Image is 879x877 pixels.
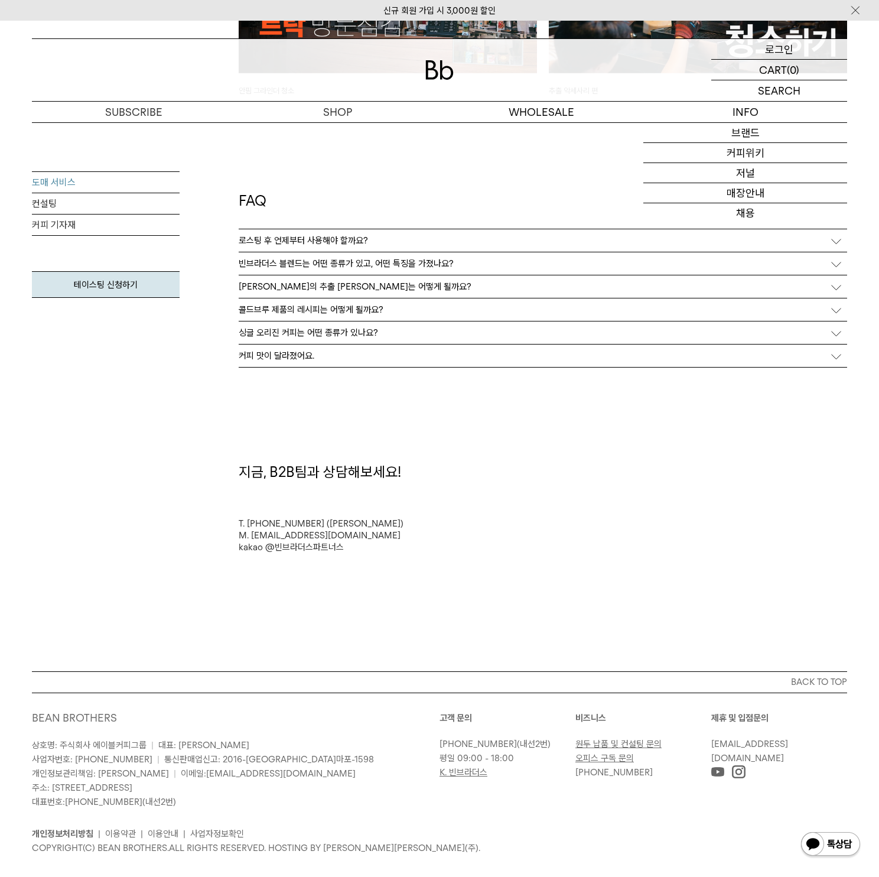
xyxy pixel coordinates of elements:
[643,203,847,223] a: 채용
[239,518,403,529] a: T. [PHONE_NUMBER] ([PERSON_NAME])
[32,841,847,855] p: COPYRIGHT(C) BEAN BROTHERS. ALL RIGHTS RESERVED. HOSTING BY [PERSON_NAME][PERSON_NAME](주).
[575,767,653,778] a: [PHONE_NUMBER]
[239,327,378,338] p: 싱글 오리진 커피는 어떤 종류가 있나요?
[711,39,847,60] a: 로그인
[32,768,169,779] span: 개인정보관리책임: [PERSON_NAME]
[32,271,180,298] a: 테이스팅 신청하기
[183,827,185,841] li: |
[439,739,517,749] a: [PHONE_NUMBER]
[239,350,314,361] p: 커피 맛이 달라졌어요.
[148,829,178,839] a: 이용안내
[575,711,711,725] p: 비즈니스
[32,215,180,236] a: 커피 기자재
[239,235,368,246] p: 로스팅 후 언제부터 사용해야 할까요?
[141,827,143,841] li: |
[32,797,176,807] span: 대표번호: (내선2번)
[164,754,374,765] span: 통신판매업신고: 2016-[GEOGRAPHIC_DATA]마포-1598
[190,829,244,839] a: 사업자정보확인
[239,258,454,269] p: 빈브라더스 블렌드는 어떤 종류가 있고, 어떤 특징을 가졌나요?
[174,768,176,779] span: |
[711,711,847,725] p: 제휴 및 입점문의
[425,60,454,80] img: 로고
[643,123,847,143] a: 브랜드
[711,60,847,80] a: CART (0)
[98,827,100,841] li: |
[151,740,154,751] span: |
[439,767,487,778] a: K. 빈브라더스
[32,193,180,215] a: 컨설팅
[643,183,847,203] a: 매장안내
[32,671,847,693] button: BACK TO TOP
[765,39,793,59] p: 로그인
[643,143,847,163] a: 커피위키
[32,740,146,751] span: 상호명: 주식회사 에이블커피그룹
[439,737,569,751] p: (내선2번)
[32,102,236,122] a: SUBSCRIBE
[383,5,496,16] a: 신규 회원 가입 시 3,000원 할인
[711,739,788,764] a: [EMAIL_ADDRESS][DOMAIN_NAME]
[759,60,787,80] p: CART
[787,60,799,80] p: (0)
[439,711,575,725] p: 고객 문의
[233,462,853,482] div: 지금, B2B팀과 상담해보세요!
[32,754,152,765] span: 사업자번호: [PHONE_NUMBER]
[643,163,847,183] a: 저널
[575,739,662,749] a: 원두 납품 및 컨설팅 문의
[32,172,180,193] a: 도매 서비스
[32,829,93,839] a: 개인정보처리방침
[236,102,439,122] a: SHOP
[239,542,344,553] a: kakao @빈브라더스파트너스
[643,102,847,122] p: INFO
[239,281,471,292] p: [PERSON_NAME]의 추출 [PERSON_NAME]는 어떻게 될까요?
[206,768,356,779] a: [EMAIL_ADDRESS][DOMAIN_NAME]
[158,740,249,751] span: 대표: [PERSON_NAME]
[65,797,142,807] a: [PHONE_NUMBER]
[439,751,569,765] p: 평일 09:00 - 18:00
[239,304,383,315] p: 콜드브루 제품의 레시피는 어떻게 될까요?
[239,530,401,541] a: M. [EMAIL_ADDRESS][DOMAIN_NAME]
[800,831,861,859] img: 카카오톡 채널 1:1 채팅 버튼
[575,753,634,764] a: 오피스 구독 문의
[233,191,853,211] div: FAQ
[32,782,132,793] span: 주소: [STREET_ADDRESS]
[758,80,800,101] p: SEARCH
[439,102,643,122] p: WHOLESALE
[105,829,136,839] a: 이용약관
[32,712,117,724] a: BEAN BROTHERS
[157,754,159,765] span: |
[181,768,356,779] span: 이메일:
